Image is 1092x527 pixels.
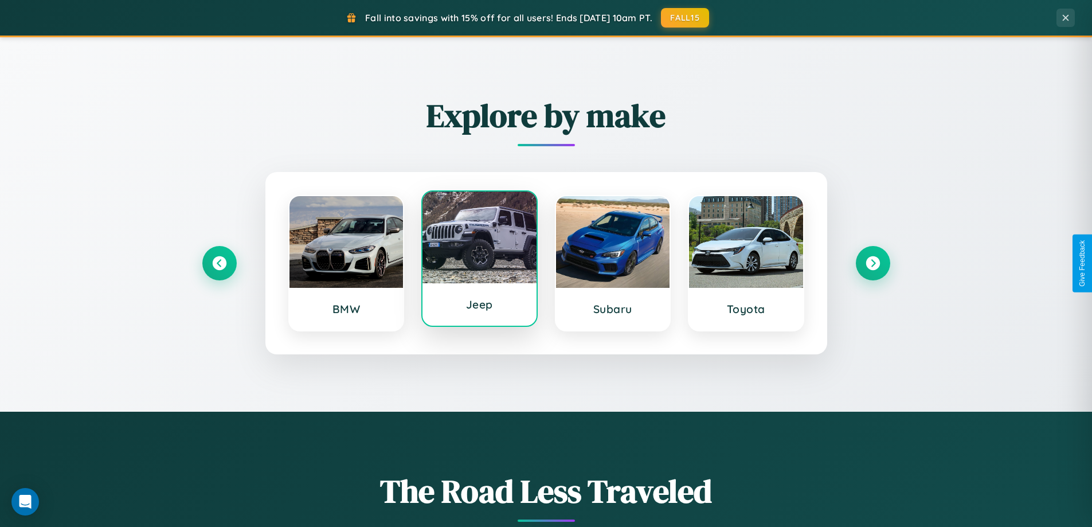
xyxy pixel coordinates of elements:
h3: Toyota [700,302,792,316]
div: Open Intercom Messenger [11,488,39,516]
h3: Subaru [567,302,659,316]
button: FALL15 [661,8,709,28]
h3: Jeep [434,298,525,311]
h1: The Road Less Traveled [202,469,890,513]
span: Fall into savings with 15% off for all users! Ends [DATE] 10am PT. [365,12,652,24]
h3: BMW [301,302,392,316]
div: Give Feedback [1078,240,1086,287]
h2: Explore by make [202,93,890,138]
